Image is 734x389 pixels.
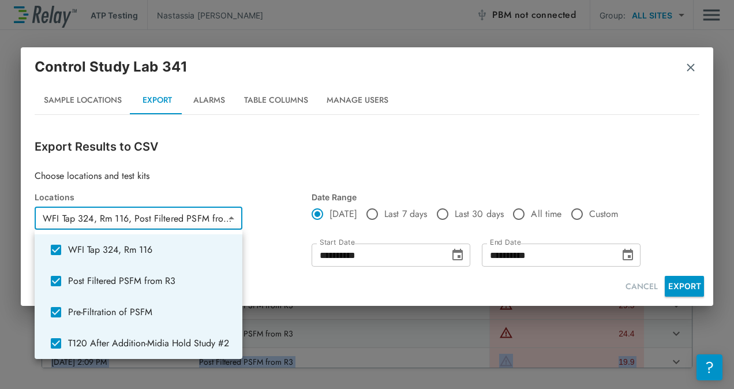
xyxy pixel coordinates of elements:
span: Post Filtered PSFM from R3 [68,274,233,288]
span: T120 After Addition-Midia Hold Study #2 [68,336,233,350]
iframe: Resource center [696,354,722,380]
span: WFI Tap 324, Rm 116 [68,243,233,257]
span: Pre-Filtration of PSFM [68,305,233,319]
